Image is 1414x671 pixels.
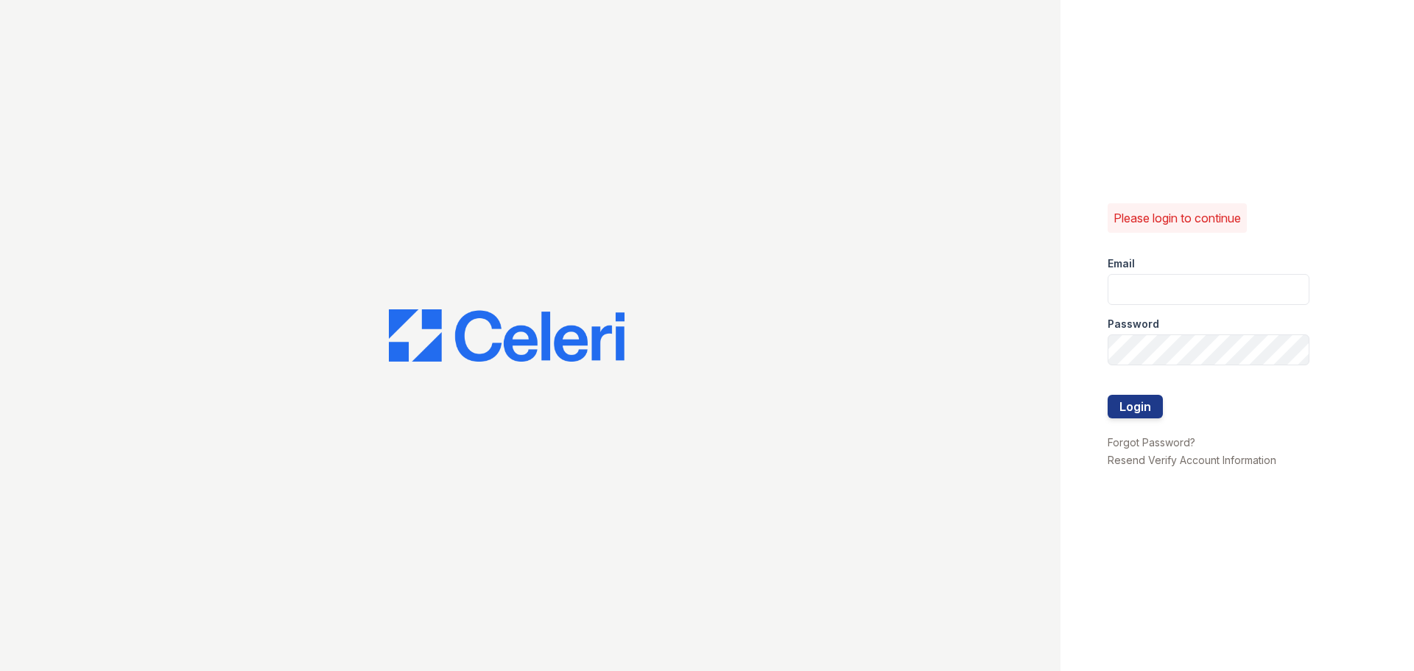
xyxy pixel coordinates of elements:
button: Login [1108,395,1163,418]
p: Please login to continue [1114,209,1241,227]
label: Password [1108,317,1159,331]
a: Resend Verify Account Information [1108,454,1276,466]
label: Email [1108,256,1135,271]
img: CE_Logo_Blue-a8612792a0a2168367f1c8372b55b34899dd931a85d93a1a3d3e32e68fde9ad4.png [389,309,625,362]
a: Forgot Password? [1108,436,1195,449]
